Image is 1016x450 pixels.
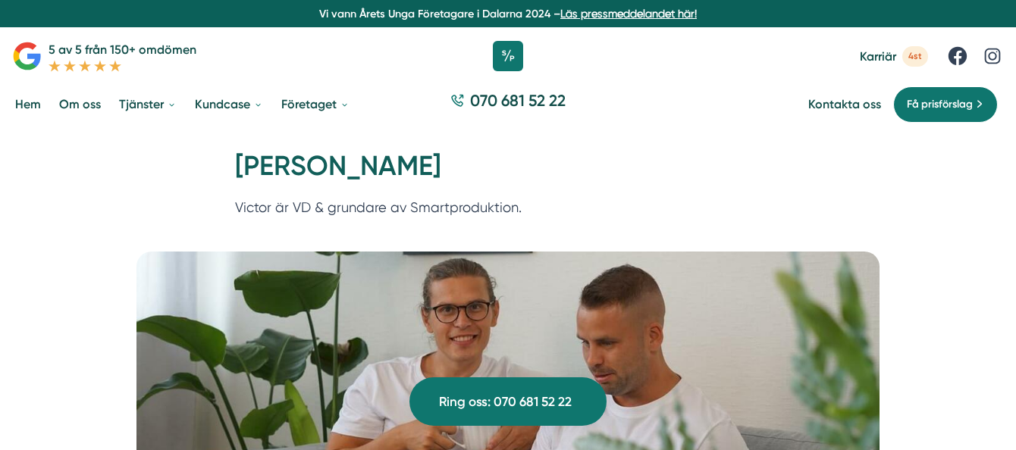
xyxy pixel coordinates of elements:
span: 070 681 52 22 [470,89,566,111]
p: 5 av 5 från 150+ omdömen [49,40,196,59]
span: Ring oss: 070 681 52 22 [439,392,572,412]
span: Karriär [860,49,896,64]
a: Få prisförslag [893,86,998,123]
a: Företaget [278,85,353,123]
a: Kontakta oss [808,97,881,111]
a: Tjänster [116,85,180,123]
a: Om oss [56,85,104,123]
a: Ring oss: 070 681 52 22 [409,377,607,426]
a: 070 681 52 22 [444,89,572,119]
a: Kundcase [192,85,266,123]
p: Victor är VD & grundare av Smartproduktion. [235,197,781,226]
h1: [PERSON_NAME] [235,148,781,197]
a: Karriär 4st [860,46,928,67]
span: 4st [902,46,928,67]
span: Få prisförslag [907,96,973,113]
a: Hem [12,85,44,123]
p: Vi vann Årets Unga Företagare i Dalarna 2024 – [6,6,1010,21]
a: Läs pressmeddelandet här! [560,8,697,20]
